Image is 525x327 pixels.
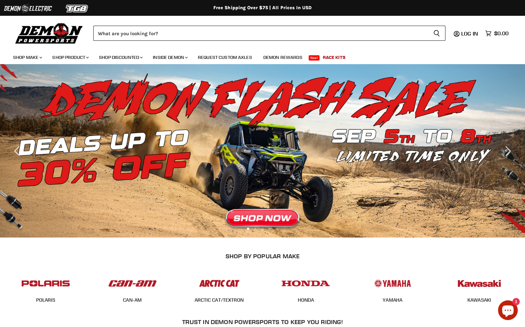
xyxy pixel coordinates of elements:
a: Demon Rewards [258,51,307,64]
a: Log in [458,31,482,37]
a: POLARIS [36,297,55,303]
form: Product [93,26,445,41]
span: CAN-AM [123,297,142,304]
li: Page dot 1 [247,228,249,230]
a: $0.00 [482,29,512,38]
span: ARCTIC CAT/TEXTRON [195,297,244,304]
button: Next [500,144,513,158]
li: Page dot 2 [254,228,256,230]
a: KAWASAKI [467,297,491,303]
a: Request Custom Axles [193,51,257,64]
img: POPULAR_MAKE_logo_3_027535af-6171-4c5e-a9bc-f0eccd05c5d6.jpg [194,273,245,293]
img: Demon Powersports [13,21,85,45]
span: HONDA [298,297,314,304]
img: POPULAR_MAKE_logo_5_20258e7f-293c-4aac-afa8-159eaa299126.jpg [367,273,418,293]
img: POPULAR_MAKE_logo_6_76e8c46f-2d1e-4ecc-b320-194822857d41.jpg [454,273,505,293]
img: Demon Electric Logo 2 [3,2,53,15]
a: YAMAHA [383,297,402,303]
img: POPULAR_MAKE_logo_2_dba48cf1-af45-46d4-8f73-953a0f002620.jpg [20,273,71,293]
span: Log in [461,30,478,37]
a: ARCTIC CAT/TEXTRON [195,297,244,303]
img: TGB Logo 2 [53,2,102,15]
li: Page dot 4 [269,228,271,230]
a: Inside Demon [148,51,192,64]
span: YAMAHA [383,297,402,304]
span: KAWASAKI [467,297,491,304]
a: Shop Discounted [94,51,147,64]
a: Shop Product [47,51,93,64]
span: New! [309,55,320,61]
span: POLARIS [36,297,55,304]
button: Search [428,26,445,41]
input: Search [93,26,428,41]
a: Shop Make [8,51,46,64]
ul: Main menu [8,48,507,64]
a: Race Kits [318,51,350,64]
h2: SHOP BY POPULAR MAKE [8,253,517,260]
img: POPULAR_MAKE_logo_4_4923a504-4bac-4306-a1be-165a52280178.jpg [280,273,331,293]
span: $0.00 [494,30,509,37]
li: Page dot 5 [276,228,278,230]
a: HONDA [298,297,314,303]
a: CAN-AM [123,297,142,303]
img: POPULAR_MAKE_logo_1_adc20308-ab24-48c4-9fac-e3c1a623d575.jpg [107,273,158,293]
li: Page dot 3 [261,228,264,230]
button: Previous [12,144,25,158]
h2: Trust In Demon Powersports To Keep You Riding! [16,318,510,325]
inbox-online-store-chat: Shopify online store chat [496,300,520,322]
